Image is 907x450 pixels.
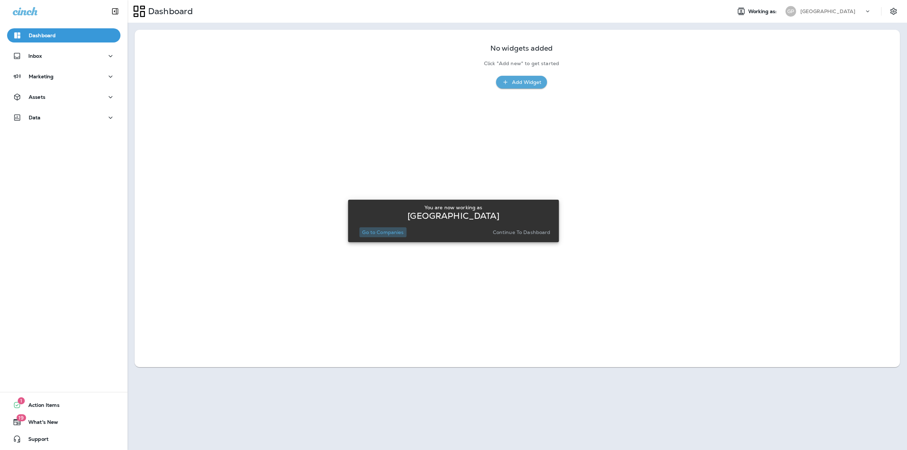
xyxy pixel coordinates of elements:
[800,8,855,14] p: [GEOGRAPHIC_DATA]
[490,227,553,237] button: Continue to Dashboard
[29,94,45,100] p: Assets
[105,4,125,18] button: Collapse Sidebar
[748,8,778,15] span: Working as:
[29,74,53,79] p: Marketing
[7,110,120,125] button: Data
[21,419,58,428] span: What's New
[362,229,404,235] p: Go to Companies
[424,205,482,210] p: You are now working as
[7,398,120,412] button: 1Action Items
[21,436,49,445] span: Support
[7,90,120,104] button: Assets
[7,432,120,446] button: Support
[7,415,120,429] button: 19What's New
[18,397,25,404] span: 1
[7,28,120,42] button: Dashboard
[16,414,26,421] span: 19
[887,5,900,18] button: Settings
[493,229,551,235] p: Continue to Dashboard
[145,6,193,17] p: Dashboard
[7,69,120,84] button: Marketing
[21,402,60,411] span: Action Items
[7,49,120,63] button: Inbox
[359,227,406,237] button: Go to Companies
[29,115,41,120] p: Data
[785,6,796,17] div: GP
[28,53,42,59] p: Inbox
[29,33,56,38] p: Dashboard
[407,213,499,219] p: [GEOGRAPHIC_DATA]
